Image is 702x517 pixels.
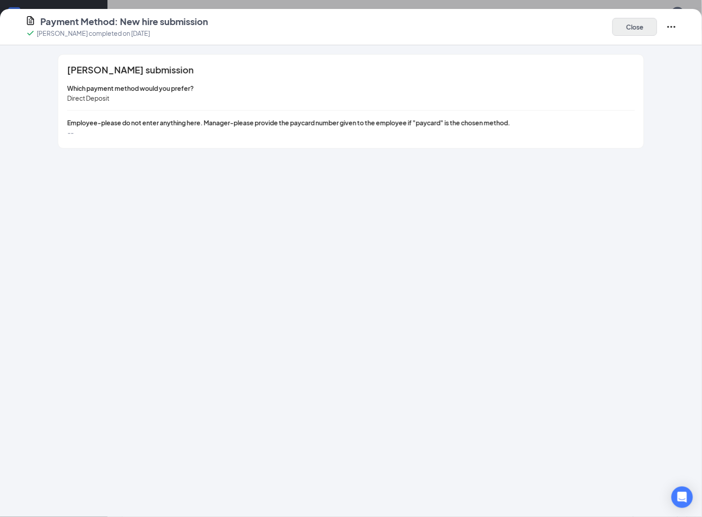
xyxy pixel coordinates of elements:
span: -- [67,128,73,137]
svg: Checkmark [25,28,36,38]
svg: CustomFormIcon [25,15,36,26]
button: Close [612,18,657,36]
span: [PERSON_NAME] submission [67,65,194,74]
h4: Payment Method: New hire submission [40,15,208,28]
div: Open Intercom Messenger [672,487,693,508]
span: Employee-please do not enter anything here. Manager-please provide the paycard number given to th... [67,119,510,127]
svg: Ellipses [666,21,677,32]
p: [PERSON_NAME] completed on [DATE] [37,29,150,38]
span: Direct Deposit [67,94,109,102]
span: Which payment method would you prefer? [67,84,194,92]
